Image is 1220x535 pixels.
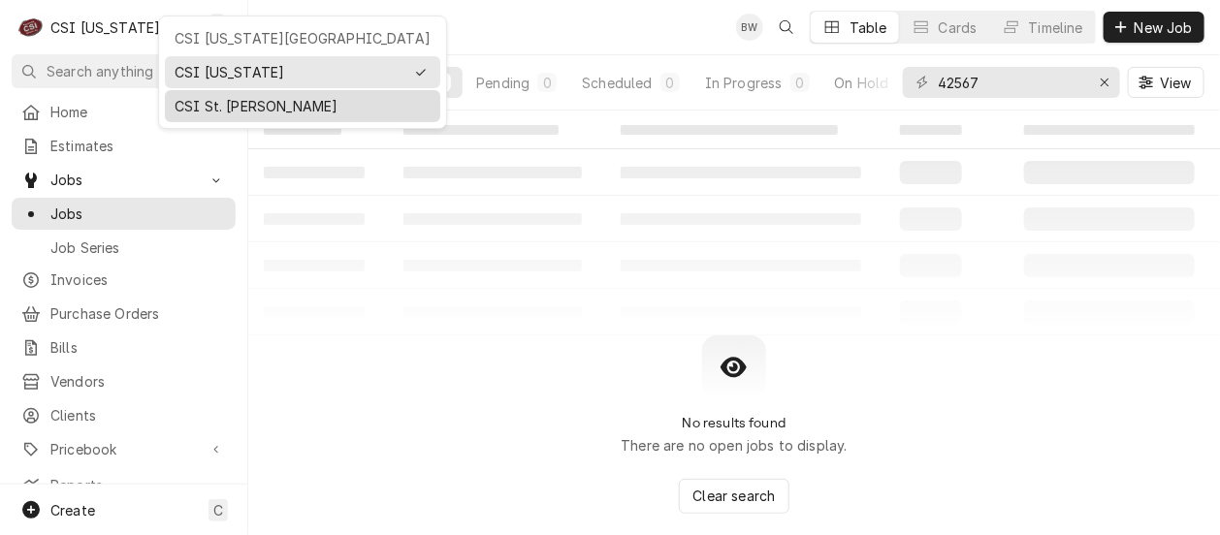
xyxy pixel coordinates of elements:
a: Go to Job Series [12,232,236,264]
div: CSI St. [PERSON_NAME] [175,96,431,116]
div: CSI [US_STATE][GEOGRAPHIC_DATA] [175,28,431,48]
a: Go to Jobs [12,198,236,230]
span: Job Series [50,237,226,258]
div: CSI [US_STATE] [175,62,403,82]
span: Jobs [50,204,226,224]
